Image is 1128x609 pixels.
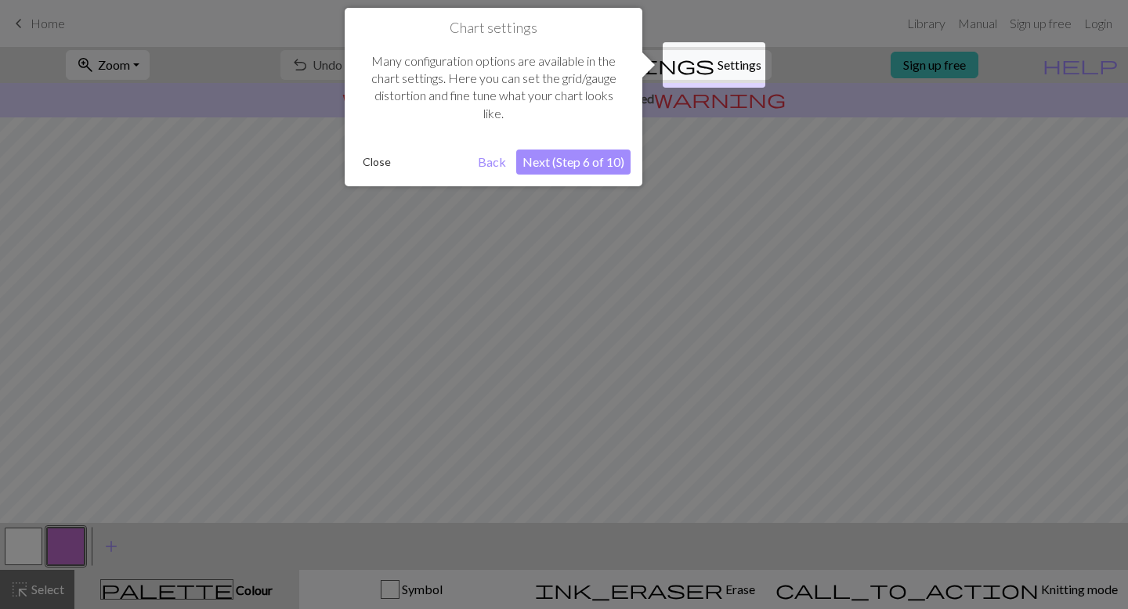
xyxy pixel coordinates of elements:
h1: Chart settings [356,20,631,37]
div: Chart settings [345,8,642,186]
button: Next (Step 6 of 10) [516,150,631,175]
button: Back [472,150,512,175]
div: Many configuration options are available in the chart settings. Here you can set the grid/gauge d... [356,37,631,139]
button: Close [356,150,397,174]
